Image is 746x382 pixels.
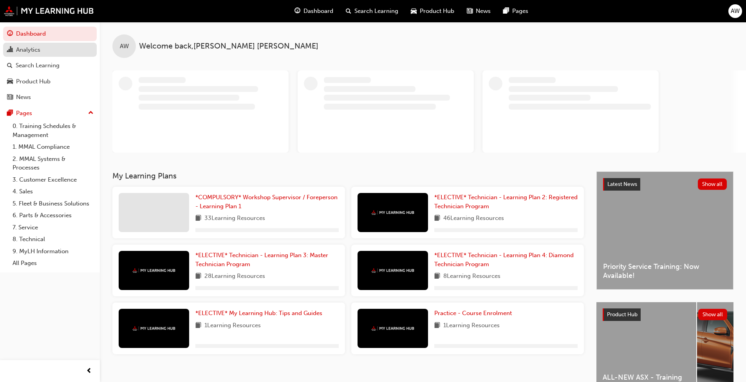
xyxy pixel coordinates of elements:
[4,6,94,16] img: mmal
[9,186,97,198] a: 4. Sales
[16,77,51,86] div: Product Hub
[195,321,201,331] span: book-icon
[731,7,740,16] span: AW
[434,194,578,210] span: *ELECTIVE* Technician - Learning Plan 2: Registered Technician Program
[434,214,440,223] span: book-icon
[7,110,13,117] span: pages-icon
[443,214,504,223] span: 46 Learning Resources
[443,321,500,331] span: 1 Learning Resources
[16,93,31,102] div: News
[7,47,13,54] span: chart-icon
[195,309,325,318] a: *ELECTIVE* My Learning Hub: Tips and Guides
[195,252,328,268] span: *ELECTIVE* Technician - Learning Plan 3: Master Technician Program
[340,3,405,19] a: search-iconSearch Learning
[9,198,97,210] a: 5. Fleet & Business Solutions
[434,321,440,331] span: book-icon
[461,3,497,19] a: news-iconNews
[3,90,97,105] a: News
[204,214,265,223] span: 33 Learning Resources
[139,42,318,51] span: Welcome back , [PERSON_NAME] [PERSON_NAME]
[9,233,97,245] a: 8. Technical
[434,272,440,281] span: book-icon
[9,245,97,258] a: 9. MyLH Information
[434,309,515,318] a: Practice - Course Enrolment
[497,3,535,19] a: pages-iconPages
[3,74,97,89] a: Product Hub
[7,31,13,38] span: guage-icon
[7,62,13,69] span: search-icon
[607,181,637,187] span: Latest News
[434,252,574,268] span: *ELECTIVE* Technician - Learning Plan 4: Diamond Technician Program
[503,6,509,16] span: pages-icon
[88,108,94,118] span: up-icon
[434,310,512,317] span: Practice - Course Enrolment
[728,4,742,18] button: AW
[603,262,727,280] span: Priority Service Training: Now Available!
[354,7,398,16] span: Search Learning
[698,178,727,190] button: Show all
[9,120,97,141] a: 0. Training Schedules & Management
[3,25,97,106] button: DashboardAnalyticsSearch LearningProduct HubNews
[9,141,97,153] a: 1. MMAL Compliance
[303,7,333,16] span: Dashboard
[195,310,322,317] span: *ELECTIVE* My Learning Hub: Tips and Guides
[9,222,97,234] a: 7. Service
[120,42,129,51] span: AW
[3,27,97,41] a: Dashboard
[7,78,13,85] span: car-icon
[596,171,733,290] a: Latest NewsShow allPriority Service Training: Now Available!
[411,6,417,16] span: car-icon
[132,268,175,273] img: mmal
[9,174,97,186] a: 3. Customer Excellence
[195,214,201,223] span: book-icon
[476,7,491,16] span: News
[195,251,339,268] a: *ELECTIVE* Technician - Learning Plan 3: Master Technician Program
[9,209,97,222] a: 6. Parts & Accessories
[420,7,454,16] span: Product Hub
[512,7,528,16] span: Pages
[294,6,300,16] span: guage-icon
[443,272,500,281] span: 8 Learning Resources
[16,45,40,54] div: Analytics
[434,193,578,211] a: *ELECTIVE* Technician - Learning Plan 2: Registered Technician Program
[204,272,265,281] span: 28 Learning Resources
[603,308,727,321] a: Product HubShow all
[288,3,340,19] a: guage-iconDashboard
[86,366,92,376] span: prev-icon
[3,43,97,57] a: Analytics
[3,58,97,73] a: Search Learning
[405,3,461,19] a: car-iconProduct Hub
[371,210,414,215] img: mmal
[112,171,584,180] h3: My Learning Plans
[607,311,638,318] span: Product Hub
[132,326,175,331] img: mmal
[195,194,338,210] span: *COMPULSORY* Workshop Supervisor / Foreperson - Learning Plan 1
[9,153,97,174] a: 2. MMAL Systems & Processes
[3,106,97,121] button: Pages
[371,268,414,273] img: mmal
[16,109,32,118] div: Pages
[9,257,97,269] a: All Pages
[371,326,414,331] img: mmal
[204,321,261,331] span: 1 Learning Resources
[467,6,473,16] span: news-icon
[434,251,578,268] a: *ELECTIVE* Technician - Learning Plan 4: Diamond Technician Program
[603,178,727,191] a: Latest NewsShow all
[16,61,60,70] div: Search Learning
[195,272,201,281] span: book-icon
[7,94,13,101] span: news-icon
[698,309,728,320] button: Show all
[195,193,339,211] a: *COMPULSORY* Workshop Supervisor / Foreperson - Learning Plan 1
[346,6,351,16] span: search-icon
